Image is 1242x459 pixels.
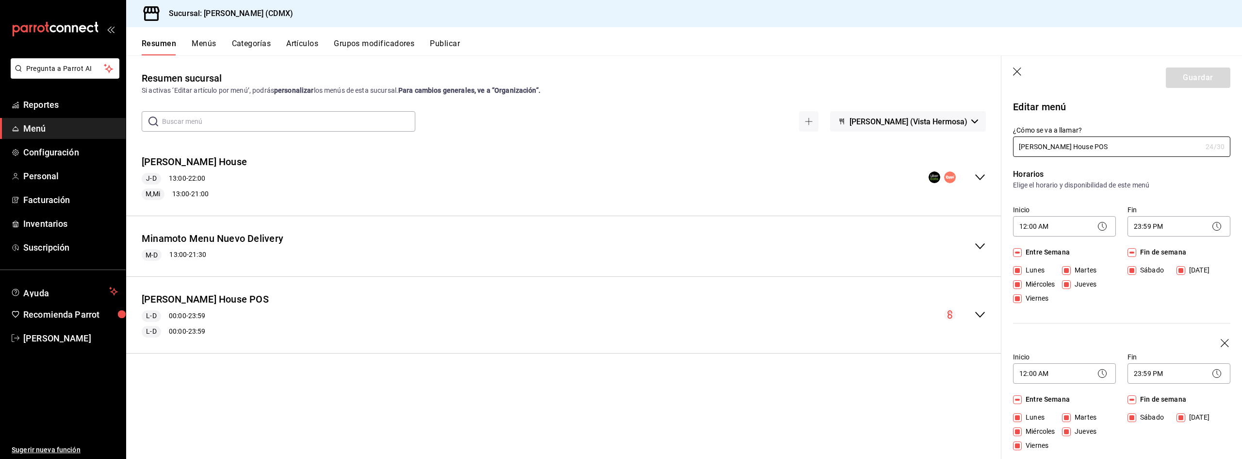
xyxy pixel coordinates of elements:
div: collapse-menu-row [126,147,1001,208]
span: Sábado [1136,412,1164,423]
span: [DATE] [1185,265,1209,275]
span: [PERSON_NAME] (Vista Hermosa) [850,117,967,126]
p: Horarios [1013,169,1230,180]
div: Si activas ‘Editar artículo por menú’, podrás los menús de esta sucursal. [142,85,986,96]
label: Fin [1128,206,1230,213]
p: Elige el horario y disponibilidad de este menú [1013,180,1230,190]
input: Buscar menú [162,112,415,131]
div: 23:59 PM [1128,363,1230,384]
span: Reportes [23,98,118,111]
button: Publicar [430,39,460,55]
div: Resumen sucursal [142,71,222,85]
span: Miércoles [1022,426,1055,437]
div: 00:00 - 23:59 [142,310,269,322]
label: Fin [1128,354,1230,360]
div: navigation tabs [142,39,1242,55]
span: Jueves [1071,426,1096,437]
span: Fin de semana [1136,247,1186,257]
button: [PERSON_NAME] (Vista Hermosa) [830,111,986,132]
div: collapse-menu-row [126,224,1001,269]
span: Viernes [1022,293,1048,304]
p: Editar menú [1013,100,1230,114]
span: Suscripción [23,241,118,254]
div: 13:00 - 22:00 [142,173,247,185]
span: Jueves [1071,279,1096,289]
button: Minamoto Menu Nuevo Delivery [142,232,283,246]
span: Martes [1071,412,1096,423]
span: L-D [142,311,160,321]
span: Sábado [1136,265,1164,275]
button: [PERSON_NAME] House POS [142,292,269,306]
span: Menú [23,122,118,135]
span: Miércoles [1022,279,1055,289]
div: 24 /30 [1206,142,1225,152]
div: collapse-menu-row [126,285,1001,345]
span: Martes [1071,265,1096,275]
span: Entre Semana [1022,247,1070,257]
button: Menús [192,39,216,55]
button: [PERSON_NAME] House [142,155,247,169]
span: M-D [142,250,162,260]
span: J-D [142,173,160,184]
label: ¿Cómo se va a llamar? [1013,127,1230,134]
button: Artículos [286,39,318,55]
span: Sugerir nueva función [12,445,118,455]
span: Pregunta a Parrot AI [26,64,104,74]
button: Pregunta a Parrot AI [11,58,119,79]
span: Recomienda Parrot [23,308,118,321]
div: 00:00 - 23:59 [142,326,269,338]
span: [DATE] [1185,412,1209,423]
div: 13:00 - 21:00 [142,188,247,200]
span: Personal [23,170,118,183]
span: L-D [142,326,160,337]
button: Resumen [142,39,176,55]
a: Pregunta a Parrot AI [7,70,119,81]
span: Configuración [23,146,118,159]
label: Inicio [1013,206,1116,213]
div: 13:00 - 21:30 [142,249,283,261]
strong: Para cambios generales, ve a “Organización”. [398,86,540,94]
span: Lunes [1022,412,1045,423]
span: Inventarios [23,217,118,230]
h3: Sucursal: [PERSON_NAME] (CDMX) [161,8,293,19]
span: Entre Semana [1022,394,1070,405]
span: Ayuda [23,286,105,297]
span: Facturación [23,193,118,206]
span: Viernes [1022,441,1048,451]
div: 12:00 AM [1013,363,1116,384]
span: M,Mi [142,189,164,199]
label: Inicio [1013,354,1116,360]
button: Categorías [232,39,271,55]
button: open_drawer_menu [107,25,114,33]
button: Grupos modificadores [334,39,414,55]
span: [PERSON_NAME] [23,332,118,345]
strong: personalizar [274,86,314,94]
span: Lunes [1022,265,1045,275]
span: Fin de semana [1136,394,1186,405]
div: 12:00 AM [1013,216,1116,237]
div: 23:59 PM [1128,216,1230,237]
